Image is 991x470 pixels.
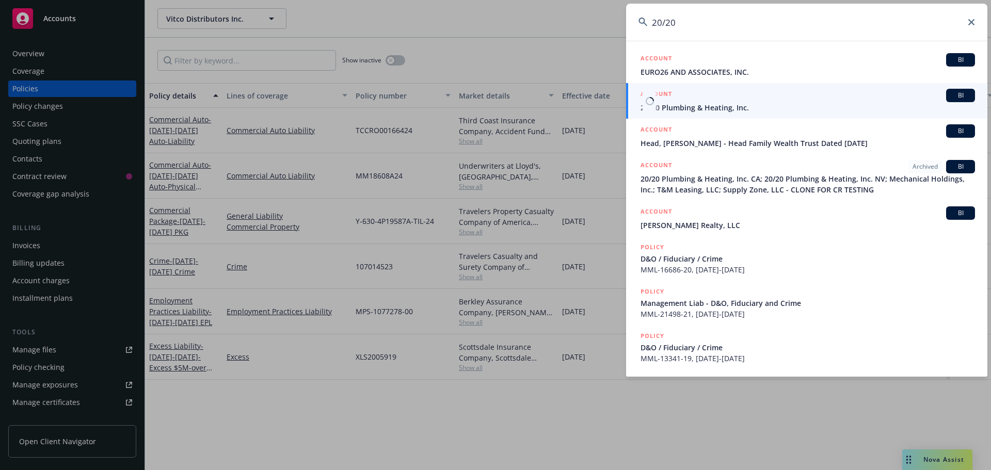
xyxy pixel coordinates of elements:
[626,83,987,119] a: ACCOUNTBI20/20 Plumbing & Heating, Inc.
[950,55,971,64] span: BI
[626,4,987,41] input: Search...
[626,47,987,83] a: ACCOUNTBIEURO26 AND ASSOCIATES, INC.
[641,342,975,353] span: D&O / Fiduciary / Crime
[641,138,975,149] span: Head, [PERSON_NAME] - Head Family Wealth Trust Dated [DATE]
[626,201,987,236] a: ACCOUNTBI[PERSON_NAME] Realty, LLC
[950,208,971,218] span: BI
[641,375,664,385] h5: POLICY
[626,281,987,325] a: POLICYManagement Liab - D&O, Fiduciary and CrimeMML-21498-21, [DATE]-[DATE]
[626,236,987,281] a: POLICYD&O / Fiduciary / CrimeMML-16686-20, [DATE]-[DATE]
[641,220,975,231] span: [PERSON_NAME] Realty, LLC
[950,162,971,171] span: BI
[641,53,672,66] h5: ACCOUNT
[641,67,975,77] span: EURO26 AND ASSOCIATES, INC.
[626,154,987,201] a: ACCOUNTArchivedBI20/20 Plumbing & Heating, Inc. CA; 20/20 Plumbing & Heating, Inc. NV; Mechanical...
[641,206,672,219] h5: ACCOUNT
[626,119,987,154] a: ACCOUNTBIHead, [PERSON_NAME] - Head Family Wealth Trust Dated [DATE]
[950,91,971,100] span: BI
[641,253,975,264] span: D&O / Fiduciary / Crime
[641,286,664,297] h5: POLICY
[641,331,664,341] h5: POLICY
[641,353,975,364] span: MML-13341-19, [DATE]-[DATE]
[641,242,664,252] h5: POLICY
[641,264,975,275] span: MML-16686-20, [DATE]-[DATE]
[626,325,987,369] a: POLICYD&O / Fiduciary / CrimeMML-13341-19, [DATE]-[DATE]
[641,309,975,319] span: MML-21498-21, [DATE]-[DATE]
[641,160,672,172] h5: ACCOUNT
[626,369,987,414] a: POLICY
[950,126,971,136] span: BI
[641,124,672,137] h5: ACCOUNT
[641,298,975,309] span: Management Liab - D&O, Fiduciary and Crime
[641,89,672,101] h5: ACCOUNT
[641,102,975,113] span: 20/20 Plumbing & Heating, Inc.
[641,173,975,195] span: 20/20 Plumbing & Heating, Inc. CA; 20/20 Plumbing & Heating, Inc. NV; Mechanical Holdings, Inc.; ...
[913,162,938,171] span: Archived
